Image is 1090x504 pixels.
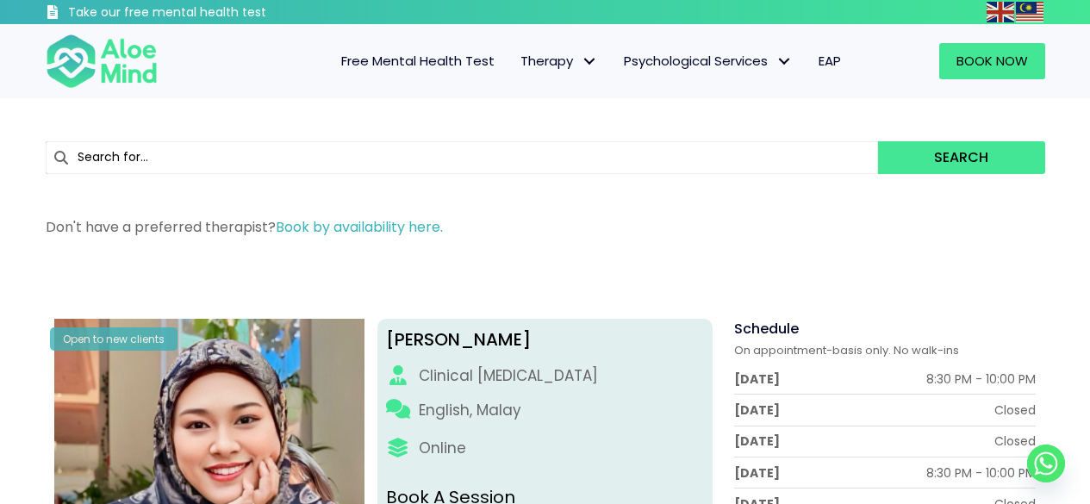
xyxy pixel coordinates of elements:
div: 8:30 PM - 10:00 PM [926,464,1036,482]
div: [DATE] [734,370,780,388]
div: Open to new clients [50,327,178,351]
span: Therapy [520,52,598,70]
a: TherapyTherapy: submenu [508,43,611,79]
img: ms [1016,2,1043,22]
span: Therapy: submenu [577,49,602,74]
nav: Menu [180,43,854,79]
div: Closed [994,401,1036,419]
a: Psychological ServicesPsychological Services: submenu [611,43,806,79]
div: [PERSON_NAME] [386,327,704,352]
a: Free Mental Health Test [328,43,508,79]
div: 8:30 PM - 10:00 PM [926,370,1036,388]
img: Aloe mind Logo [46,33,158,90]
div: Closed [994,432,1036,450]
span: Schedule [734,319,799,339]
p: Don't have a preferred therapist? [46,217,1045,237]
span: Psychological Services [624,52,793,70]
input: Search for... [46,141,879,174]
a: Book by availability here. [276,217,443,237]
a: English [987,2,1016,22]
div: Clinical [MEDICAL_DATA] [419,365,598,387]
span: Free Mental Health Test [341,52,495,70]
span: On appointment-basis only. No walk-ins [734,342,959,358]
span: EAP [819,52,841,70]
a: Book Now [939,43,1045,79]
span: Book Now [956,52,1028,70]
div: Online [419,438,466,459]
a: Take our free mental health test [46,4,358,24]
button: Search [878,141,1044,174]
div: [DATE] [734,401,780,419]
h3: Take our free mental health test [68,4,358,22]
p: English, Malay [419,400,521,421]
span: Psychological Services: submenu [772,49,797,74]
a: Malay [1016,2,1045,22]
a: Whatsapp [1027,445,1065,482]
div: [DATE] [734,464,780,482]
div: [DATE] [734,432,780,450]
img: en [987,2,1014,22]
a: EAP [806,43,854,79]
